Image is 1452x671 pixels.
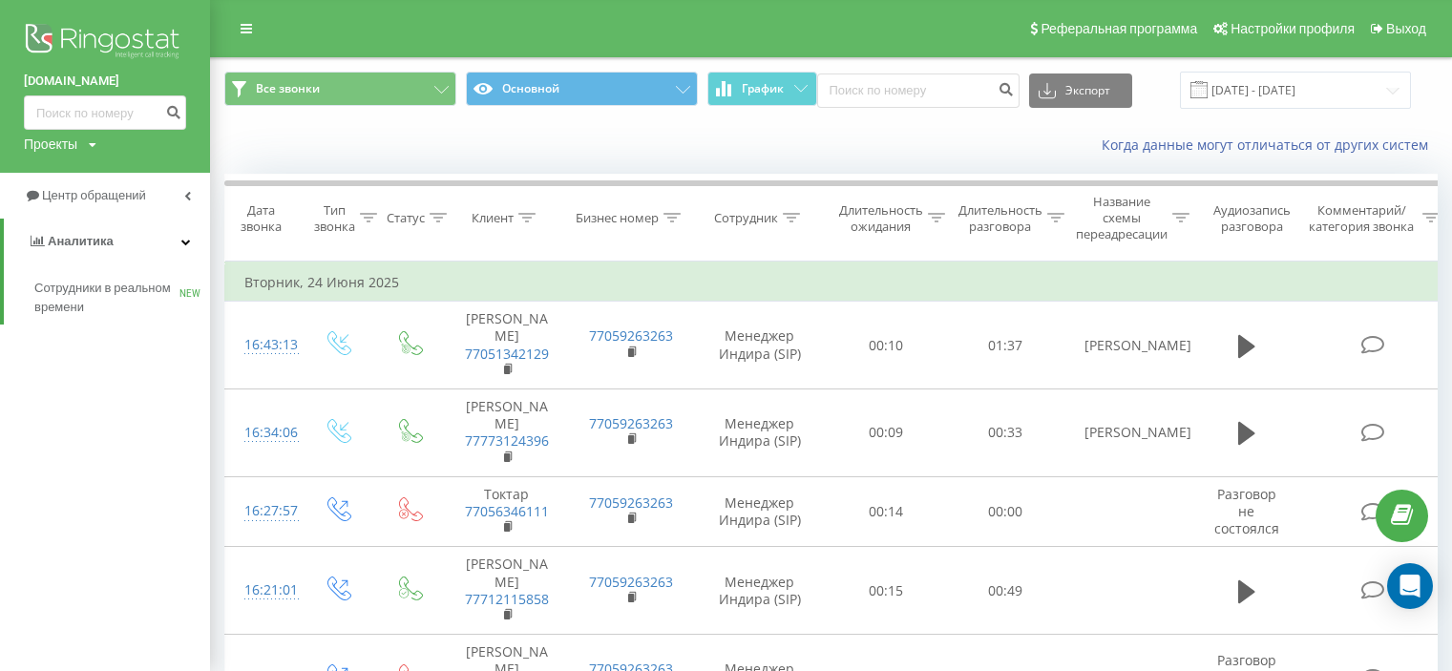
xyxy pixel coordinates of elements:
[693,547,827,635] td: Менеджер Индира (SIP)
[589,414,673,432] a: 77059263263
[314,202,355,235] div: Тип звонка
[693,389,827,477] td: Менеджер Индира (SIP)
[48,234,114,248] span: Аналитика
[1206,202,1298,235] div: Аудиозапись разговора
[589,326,673,345] a: 77059263263
[465,502,549,520] a: 77056346111
[946,547,1065,635] td: 00:49
[946,476,1065,547] td: 00:00
[24,19,186,67] img: Ringostat logo
[472,210,514,226] div: Клиент
[244,493,283,530] div: 16:27:57
[465,590,549,608] a: 77712115858
[224,72,456,106] button: Все звонки
[827,302,946,389] td: 00:10
[1065,389,1189,477] td: [PERSON_NAME]
[225,263,1447,302] td: Вторник, 24 Июня 2025
[1306,202,1418,235] div: Комментарий/категория звонка
[1387,563,1433,609] div: Open Intercom Messenger
[958,202,1042,235] div: Длительность разговора
[742,82,784,95] span: График
[1214,485,1279,537] span: Разговор не состоялся
[1041,21,1197,36] span: Реферальная программа
[589,493,673,512] a: 77059263263
[34,279,179,317] span: Сотрудники в реальном времени
[24,72,186,91] a: [DOMAIN_NAME]
[256,81,320,96] span: Все звонки
[445,302,569,389] td: [PERSON_NAME]
[839,202,923,235] div: Длительность ожидания
[24,135,77,154] div: Проекты
[466,72,698,106] button: Основной
[827,476,946,547] td: 00:14
[445,389,569,477] td: [PERSON_NAME]
[244,572,283,609] div: 16:21:01
[465,345,549,363] a: 77051342129
[946,389,1065,477] td: 00:33
[42,188,146,202] span: Центр обращений
[693,302,827,389] td: Менеджер Индира (SIP)
[387,210,425,226] div: Статус
[1231,21,1355,36] span: Настройки профиля
[827,389,946,477] td: 00:09
[244,326,283,364] div: 16:43:13
[1076,194,1168,242] div: Название схемы переадресации
[445,476,569,547] td: Токтар
[225,202,296,235] div: Дата звонка
[714,210,778,226] div: Сотрудник
[445,547,569,635] td: [PERSON_NAME]
[1065,302,1189,389] td: [PERSON_NAME]
[1102,136,1438,154] a: Когда данные могут отличаться от других систем
[34,271,210,325] a: Сотрудники в реальном времениNEW
[24,95,186,130] input: Поиск по номеру
[1029,73,1132,108] button: Экспорт
[827,547,946,635] td: 00:15
[707,72,817,106] button: График
[589,573,673,591] a: 77059263263
[693,476,827,547] td: Менеджер Индира (SIP)
[4,219,210,264] a: Аналитика
[244,414,283,451] div: 16:34:06
[946,302,1065,389] td: 01:37
[465,431,549,450] a: 77773124396
[576,210,659,226] div: Бизнес номер
[817,73,1020,108] input: Поиск по номеру
[1386,21,1426,36] span: Выход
